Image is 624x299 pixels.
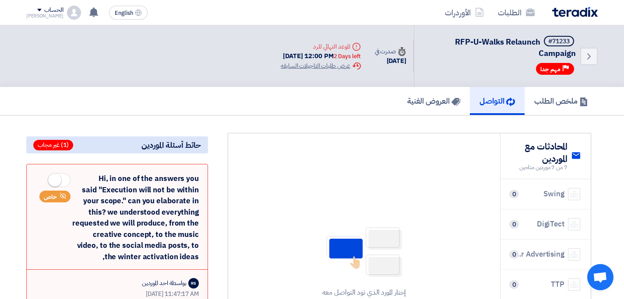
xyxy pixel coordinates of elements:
button: English [109,6,148,20]
span: حائط أسئلة الموردين [141,140,201,150]
a: الأوردرات [438,2,491,23]
img: company-name [568,248,580,261]
div: [DATE] 12:00 PM [281,51,360,61]
div: RS [188,278,199,289]
div: Swing [543,188,564,200]
div: الموعد النهائي للرد [281,42,360,51]
span: 0 [509,280,519,289]
span: 0 [509,250,519,259]
img: company-name [568,188,580,200]
div: إختار المورد الذي تود التواصل معه [322,287,406,298]
img: company-name [568,218,580,230]
span: مهم جدا [540,65,561,73]
div: [PERSON_NAME] [26,14,63,18]
div: #71233 [548,38,570,45]
a: التواصل [470,87,525,115]
span: RFP-U-Walks Relaunch Campaign [455,36,576,59]
span: 7 من 7 موردين متاحين [511,163,568,172]
div: دردشة مفتوحة [587,264,613,290]
h2: المحادثات مع الموردين [511,140,568,165]
a: العروض الفنية [398,87,470,115]
div: الحساب [44,7,63,14]
h5: التواصل [479,96,515,106]
span: English [115,10,133,16]
a: ملخص الطلب [525,87,598,115]
div: Hi, in one of the answers you said "Execution will not be within your scope." can you elaborate i... [35,173,199,262]
div: بواسطة احد الموردين [142,278,187,288]
img: No Partner Selected [321,224,408,280]
div: I AL-THAMANIN For Advertising [511,249,564,260]
img: profile_test.png [67,6,81,20]
img: Teradix logo [552,7,598,17]
div: صدرت في [375,47,406,56]
h5: العروض الفنية [407,96,460,106]
div: [DATE] [375,56,406,66]
span: 0 [509,190,519,198]
div: عرض طلبات التاجيلات السابقه [281,61,360,70]
div: 2 Days left [334,52,361,61]
div: [DATE] 11:47:17 AM [35,289,199,299]
span: 0 [509,220,519,229]
div: DigiTect [537,219,564,230]
span: خاص [44,193,57,201]
a: الطلبات [491,2,542,23]
h5: ملخص الطلب [534,96,588,106]
span: (1) غير مجاب [33,140,73,150]
h5: RFP-U-Walks Relaunch Campaign [425,36,576,59]
img: company-name [568,278,580,291]
div: TTP [551,279,564,290]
